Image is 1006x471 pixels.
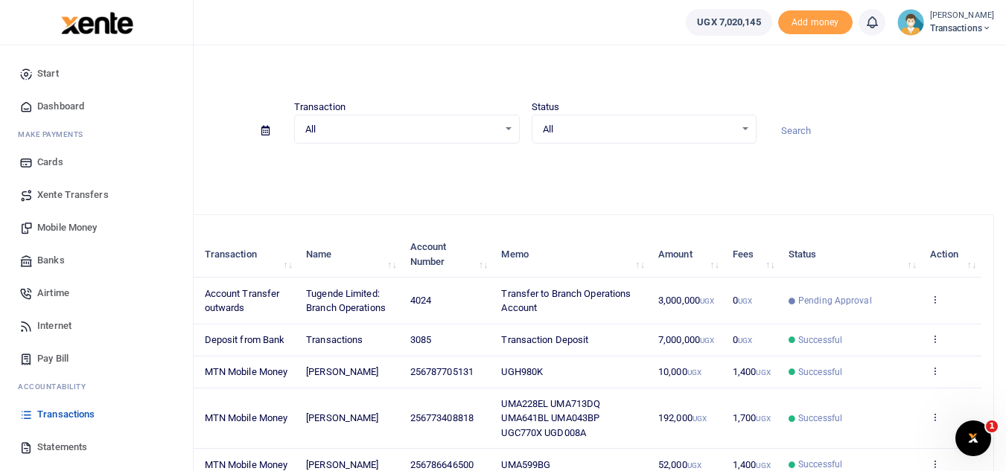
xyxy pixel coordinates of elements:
[205,288,280,314] span: Account Transfer outwards
[12,310,181,342] a: Internet
[37,440,87,455] span: Statements
[305,122,498,137] span: All
[37,253,65,268] span: Banks
[658,295,714,306] span: 3,000,000
[37,318,71,333] span: Internet
[410,295,431,306] span: 4024
[733,459,771,470] span: 1,400
[12,57,181,90] a: Start
[12,211,181,244] a: Mobile Money
[493,231,650,278] th: Memo: activate to sort column ascending
[700,297,714,305] small: UGX
[738,336,752,345] small: UGX
[12,146,181,179] a: Cards
[756,461,770,470] small: UGX
[768,118,994,144] input: Search
[60,16,133,28] a: logo-small logo-large logo-large
[205,459,288,470] span: MTN Mobile Money
[700,336,714,345] small: UGX
[37,66,59,81] span: Start
[930,10,994,22] small: [PERSON_NAME]
[306,288,386,314] span: Tugende Limited: Branch Operations
[501,366,543,377] span: UGH980K
[12,277,181,310] a: Airtime
[12,342,181,375] a: Pay Bill
[25,129,83,140] span: ake Payments
[61,12,133,34] img: logo-large
[501,288,631,314] span: Transfer to Branch Operations Account
[687,368,701,377] small: UGX
[57,161,994,177] p: Download
[410,366,474,377] span: 256787705131
[196,231,298,278] th: Transaction: activate to sort column ascending
[955,420,991,456] iframe: Intercom live chat
[897,9,994,36] a: profile-user [PERSON_NAME] Transactions
[778,16,853,27] a: Add money
[680,9,777,36] li: Wallet ballance
[930,22,994,35] span: Transactions
[12,375,181,398] li: Ac
[37,188,109,202] span: Xente Transfers
[922,231,981,278] th: Action: activate to sort column ascending
[756,414,770,423] small: UGX
[294,100,346,115] label: Transaction
[37,286,69,301] span: Airtime
[205,412,288,423] span: MTN Mobile Money
[205,334,285,345] span: Deposit from Bank
[658,366,701,377] span: 10,000
[798,365,842,379] span: Successful
[298,231,402,278] th: Name: activate to sort column ascending
[658,459,701,470] span: 52,000
[29,381,86,392] span: countability
[780,231,922,278] th: Status: activate to sort column ascending
[798,411,842,425] span: Successful
[57,64,994,80] h4: Transactions
[798,294,872,307] span: Pending Approval
[37,155,63,170] span: Cards
[778,10,853,35] li: Toup your wallet
[733,295,752,306] span: 0
[37,351,69,366] span: Pay Bill
[986,420,998,432] span: 1
[897,9,924,36] img: profile-user
[12,179,181,211] a: Xente Transfers
[532,100,560,115] label: Status
[410,334,431,345] span: 3085
[686,9,771,36] a: UGX 7,020,145
[402,231,494,278] th: Account Number: activate to sort column ascending
[205,366,288,377] span: MTN Mobile Money
[798,458,842,471] span: Successful
[650,231,725,278] th: Amount: activate to sort column ascending
[658,412,707,423] span: 192,000
[687,461,701,470] small: UGX
[306,334,363,345] span: Transactions
[12,431,181,464] a: Statements
[778,10,853,35] span: Add money
[37,99,84,114] span: Dashboard
[501,334,588,345] span: Transaction Deposit
[697,15,760,30] span: UGX 7,020,145
[733,412,771,423] span: 1,700
[37,220,97,235] span: Mobile Money
[725,231,780,278] th: Fees: activate to sort column ascending
[12,398,181,431] a: Transactions
[733,334,752,345] span: 0
[658,334,714,345] span: 7,000,000
[12,123,181,146] li: M
[738,297,752,305] small: UGX
[543,122,736,137] span: All
[306,459,378,470] span: [PERSON_NAME]
[756,368,770,377] small: UGX
[12,244,181,277] a: Banks
[37,407,95,422] span: Transactions
[733,366,771,377] span: 1,400
[693,414,707,423] small: UGX
[501,398,600,438] span: UMA228EL UMA713DQ UMA641BL UMA043BP UGC770X UGD008A
[306,412,378,423] span: [PERSON_NAME]
[410,412,474,423] span: 256773408818
[12,90,181,123] a: Dashboard
[798,333,842,347] span: Successful
[306,366,378,377] span: [PERSON_NAME]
